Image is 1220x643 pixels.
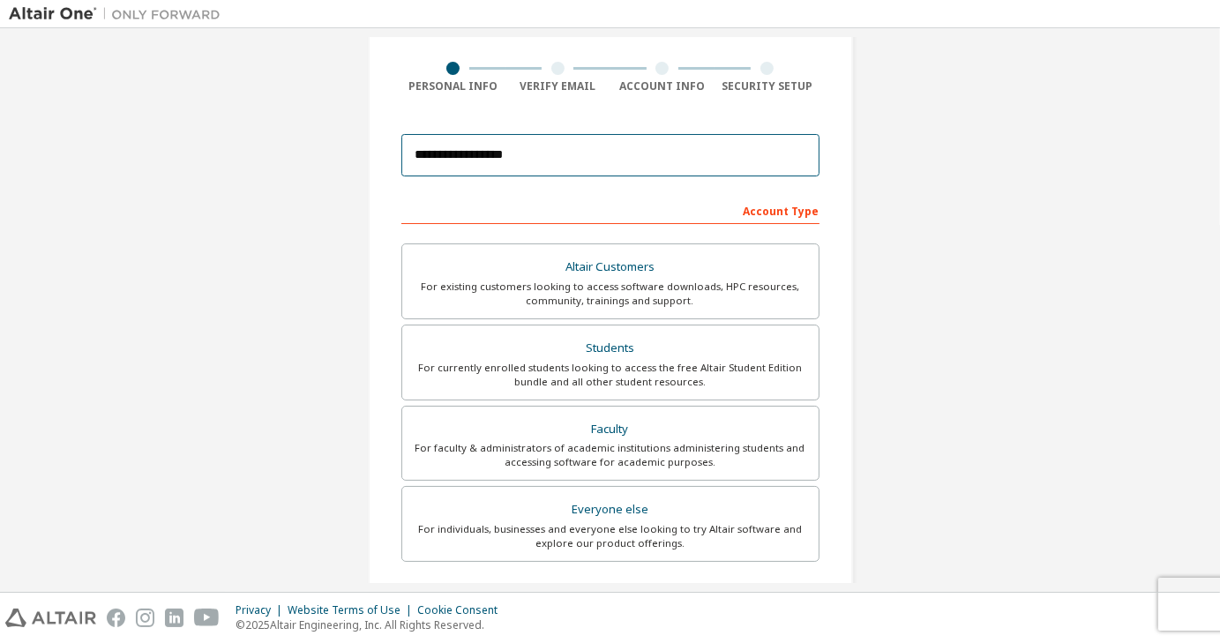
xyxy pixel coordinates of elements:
[715,79,820,93] div: Security Setup
[5,609,96,627] img: altair_logo.svg
[107,609,125,627] img: facebook.svg
[413,361,808,389] div: For currently enrolled students looking to access the free Altair Student Edition bundle and all ...
[288,603,417,617] div: Website Terms of Use
[401,79,506,93] div: Personal Info
[136,609,154,627] img: instagram.svg
[413,336,808,361] div: Students
[413,497,808,522] div: Everyone else
[413,280,808,308] div: For existing customers looking to access software downloads, HPC resources, community, trainings ...
[401,196,820,224] div: Account Type
[505,79,610,93] div: Verify Email
[610,79,715,93] div: Account Info
[413,441,808,469] div: For faculty & administrators of academic institutions administering students and accessing softwa...
[194,609,220,627] img: youtube.svg
[236,617,508,632] p: © 2025 Altair Engineering, Inc. All Rights Reserved.
[165,609,183,627] img: linkedin.svg
[413,255,808,280] div: Altair Customers
[413,417,808,442] div: Faculty
[413,522,808,550] div: For individuals, businesses and everyone else looking to try Altair software and explore our prod...
[236,603,288,617] div: Privacy
[9,5,229,23] img: Altair One
[417,603,508,617] div: Cookie Consent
